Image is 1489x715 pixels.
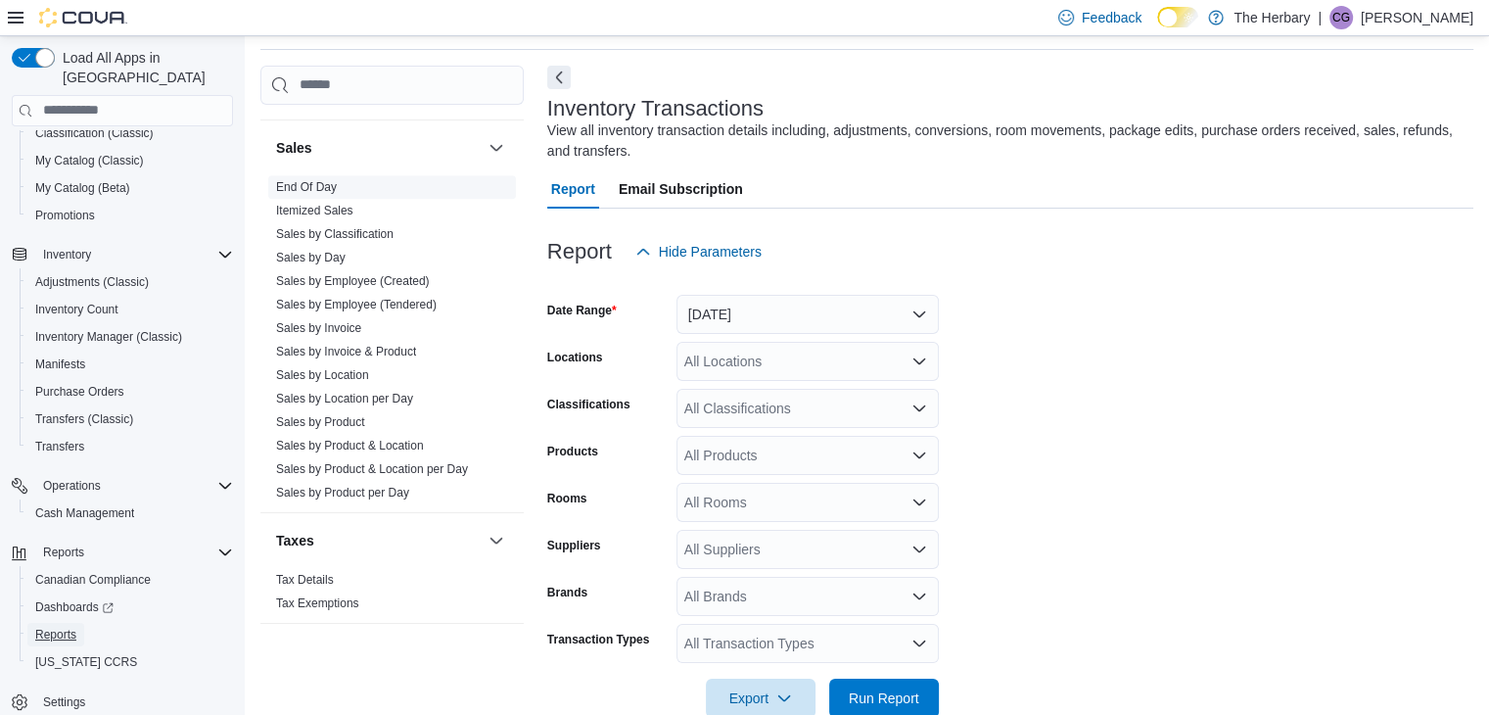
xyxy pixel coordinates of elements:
[20,323,241,351] button: Inventory Manager (Classic)
[1318,6,1322,29] p: |
[35,541,233,564] span: Reports
[547,120,1464,162] div: View all inventory transaction details including, adjustments, conversions, room movements, packa...
[4,241,241,268] button: Inventory
[276,367,369,383] span: Sales by Location
[276,298,437,311] a: Sales by Employee (Tendered)
[35,302,118,317] span: Inventory Count
[911,636,927,651] button: Open list of options
[4,539,241,566] button: Reports
[911,401,927,416] button: Open list of options
[485,136,508,160] button: Sales
[276,345,416,358] a: Sales by Invoice & Product
[27,176,138,200] a: My Catalog (Beta)
[27,380,132,404] a: Purchase Orders
[35,474,109,498] button: Operations
[276,572,334,588] span: Tax Details
[276,438,424,453] span: Sales by Product & Location
[849,689,919,708] span: Run Report
[39,8,127,27] img: Cova
[43,247,91,262] span: Inventory
[35,541,92,564] button: Reports
[35,357,85,372] span: Manifests
[35,274,149,290] span: Adjustments (Classic)
[20,268,241,296] button: Adjustments (Classic)
[547,303,617,318] label: Date Range
[35,691,93,714] a: Settings
[547,97,764,120] h3: Inventory Transactions
[676,295,939,334] button: [DATE]
[27,121,162,145] a: Classification (Classic)
[35,153,144,168] span: My Catalog (Classic)
[1082,8,1141,27] span: Feedback
[27,270,233,294] span: Adjustments (Classic)
[276,531,481,550] button: Taxes
[551,169,595,209] span: Report
[276,180,337,194] a: End Of Day
[276,573,334,587] a: Tax Details
[35,384,124,400] span: Purchase Orders
[276,251,346,264] a: Sales by Day
[27,568,233,592] span: Canadian Compliance
[27,353,93,376] a: Manifests
[55,48,233,87] span: Load All Apps in [GEOGRAPHIC_DATA]
[27,596,121,619] a: Dashboards
[27,407,141,431] a: Transfers (Classic)
[20,378,241,405] button: Purchase Orders
[276,392,413,405] a: Sales by Location per Day
[628,232,769,271] button: Hide Parameters
[911,448,927,463] button: Open list of options
[911,495,927,510] button: Open list of options
[276,486,409,500] a: Sales by Product per Day
[35,627,76,643] span: Reports
[27,325,233,349] span: Inventory Manager (Classic)
[20,405,241,433] button: Transfers (Classic)
[1233,6,1310,29] p: The Herbary
[276,93,377,107] a: Products to Archive
[547,632,649,647] label: Transaction Types
[276,531,314,550] h3: Taxes
[35,690,233,714] span: Settings
[276,204,353,217] a: Itemized Sales
[27,407,233,431] span: Transfers (Classic)
[619,169,743,209] span: Email Subscription
[20,621,241,648] button: Reports
[911,542,927,557] button: Open list of options
[547,66,571,89] button: Next
[276,138,312,158] h3: Sales
[27,353,233,376] span: Manifests
[276,461,468,477] span: Sales by Product & Location per Day
[547,397,630,412] label: Classifications
[276,596,359,611] span: Tax Exemptions
[35,208,95,223] span: Promotions
[276,274,430,288] a: Sales by Employee (Created)
[276,226,394,242] span: Sales by Classification
[276,320,361,336] span: Sales by Invoice
[276,179,337,195] span: End Of Day
[27,204,233,227] span: Promotions
[35,329,182,345] span: Inventory Manager (Classic)
[35,474,233,498] span: Operations
[27,501,142,525] a: Cash Management
[911,589,927,604] button: Open list of options
[276,250,346,265] span: Sales by Day
[547,538,601,553] label: Suppliers
[276,273,430,289] span: Sales by Employee (Created)
[911,354,927,369] button: Open list of options
[20,147,241,174] button: My Catalog (Classic)
[35,243,99,266] button: Inventory
[43,545,84,560] span: Reports
[1332,6,1350,29] span: CG
[27,149,233,172] span: My Catalog (Classic)
[35,599,114,615] span: Dashboards
[27,435,233,458] span: Transfers
[659,242,762,262] span: Hide Parameters
[1329,6,1353,29] div: Chelsea Grahn
[276,596,359,610] a: Tax Exemptions
[276,485,409,500] span: Sales by Product per Day
[27,298,233,321] span: Inventory Count
[27,623,233,646] span: Reports
[27,596,233,619] span: Dashboards
[20,296,241,323] button: Inventory Count
[35,654,137,670] span: [US_STATE] CCRS
[1157,27,1158,28] span: Dark Mode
